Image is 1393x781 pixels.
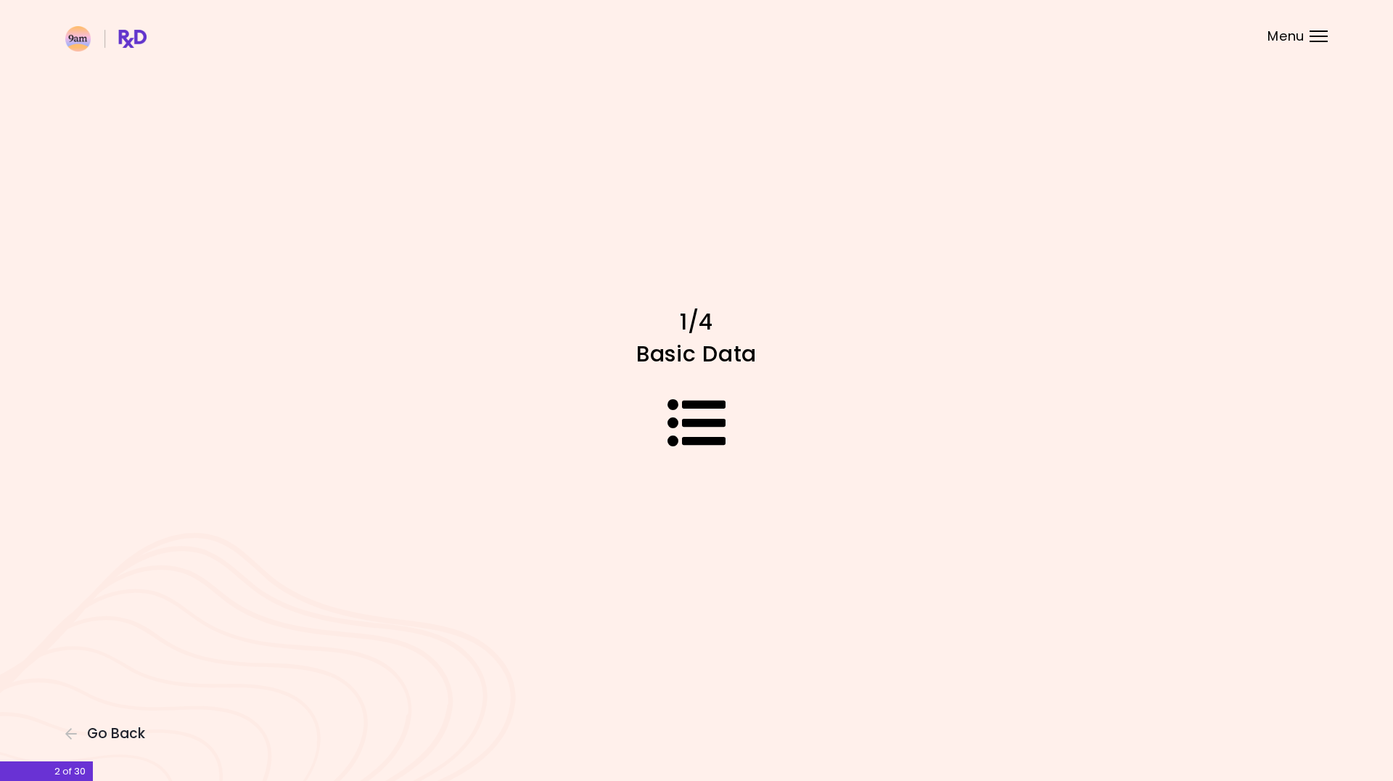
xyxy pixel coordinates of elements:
[87,726,145,742] span: Go Back
[1267,30,1304,43] span: Menu
[443,308,950,336] h1: 1/4
[65,726,152,742] button: Go Back
[443,340,950,368] h1: Basic Data
[65,26,147,52] img: RxDiet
